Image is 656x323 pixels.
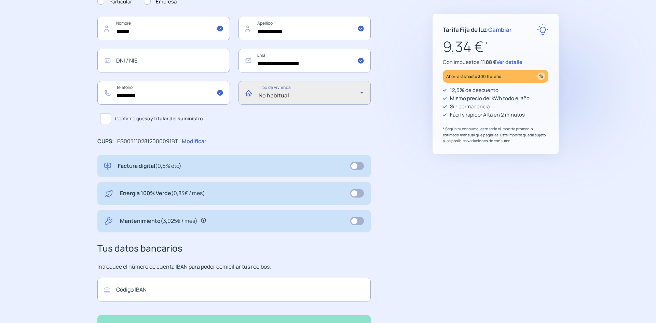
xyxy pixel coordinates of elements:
[104,189,113,198] img: energy-green.svg
[443,35,548,58] p: 9,34 €
[259,92,289,99] span: No habitual
[450,103,490,111] p: Sin permanencia
[450,86,498,94] p: 12,5% de descuento
[115,115,203,122] span: Confirmo que
[488,26,512,33] span: Cambiar
[97,241,371,256] h3: Tus datos bancarios
[537,72,545,80] img: percentage_icon.svg
[450,94,530,103] p: Mismo precio del kWh todo el año
[450,111,525,119] p: Fácil y rápido: Alta en 2 minutos
[443,25,512,34] p: Tarifa Fija de luz ·
[104,162,111,171] img: digital-invoice.svg
[104,217,113,226] img: tool.svg
[118,162,181,171] p: Factura digital
[155,162,181,170] span: (0,5% dto)
[481,58,496,66] span: 11,88 €
[171,189,205,197] span: (0,83€ / mes)
[120,217,197,226] p: Mantenimiento
[97,263,371,271] p: Introduce el número de cuenta IBAN para poder domiciliar tus recibos.
[182,137,206,146] p: Modificar
[496,58,522,66] span: Ver detalle
[161,217,197,225] span: (3,025€ / mes)
[97,137,114,146] p: CUPS:
[443,126,548,144] p: * Según tu consumo, este sería el importe promedio estimado mensual que pagarías. Este importe qu...
[117,137,178,146] p: ES0031102812000091BT
[120,189,205,198] p: Energía 100% Verde
[537,24,548,35] img: rate-E.svg
[446,72,501,80] p: Ahorrarás hasta 300 € al año
[259,85,291,91] mat-label: Tipo de vivienda
[145,115,203,122] b: soy titular del suministro
[443,58,548,66] p: Con impuestos:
